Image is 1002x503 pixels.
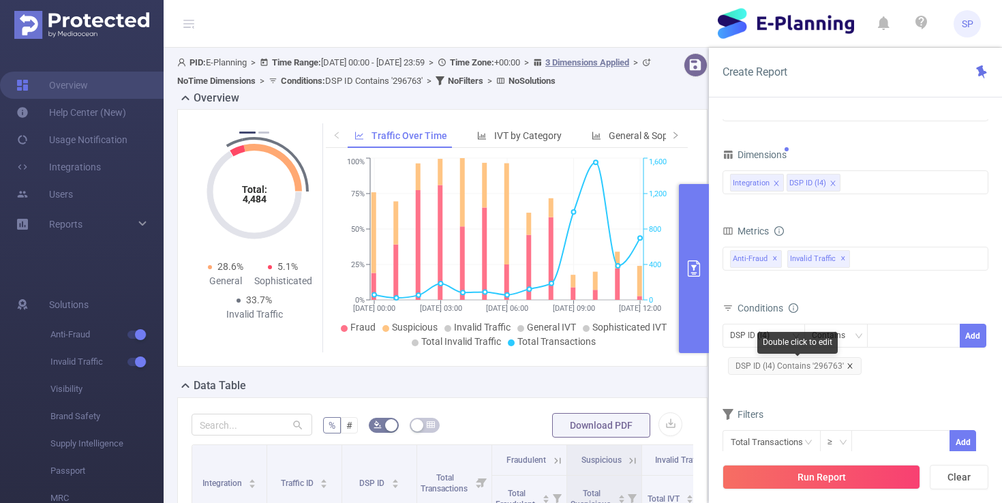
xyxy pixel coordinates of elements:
span: > [256,76,269,86]
i: icon: close [773,180,780,188]
span: Sophisticated IVT [592,322,667,333]
button: 1 [239,132,256,134]
span: 5.1% [277,261,298,272]
span: Invalid Traffic [787,250,850,268]
div: DSP ID (l4) [730,324,779,347]
tspan: 0% [355,296,365,305]
span: Invalid Traffic [50,348,164,376]
span: Suspicious [581,455,622,465]
tspan: 75% [351,189,365,198]
span: Suspicious [392,322,438,333]
div: General [197,274,254,288]
div: Sophisticated [254,274,312,288]
span: Dimensions [723,149,787,160]
i: icon: caret-up [320,477,328,481]
span: 33.7% [246,294,272,305]
button: Add [960,324,986,348]
i: icon: down [855,332,863,341]
span: > [520,57,533,67]
button: Add [950,430,976,454]
span: ✕ [772,251,778,267]
li: DSP ID (l4) [787,174,840,192]
u: 3 Dimensions Applied [545,57,629,67]
i: icon: caret-down [391,483,399,487]
span: > [483,76,496,86]
span: SP [962,10,973,37]
span: Integration [202,478,244,488]
i: icon: bar-chart [592,131,601,140]
div: ≥ [828,431,842,453]
b: PID: [189,57,206,67]
span: Traffic ID [281,478,316,488]
span: Solutions [49,291,89,318]
button: Download PDF [552,413,650,438]
tspan: 800 [649,225,661,234]
i: icon: caret-down [618,498,625,502]
tspan: [DATE] 12:00 [619,304,661,313]
span: Conditions [738,303,798,314]
span: Metrics [723,226,769,237]
tspan: Total: [242,184,267,195]
button: 2 [258,132,269,134]
tspan: 100% [347,158,365,167]
span: Brand Safety [50,403,164,430]
i: icon: info-circle [774,226,784,236]
tspan: 4,484 [243,194,267,204]
span: General IVT [527,322,576,333]
span: DSP ID [359,478,386,488]
i: icon: close [830,180,836,188]
span: Passport [50,457,164,485]
span: Total Transactions [517,336,596,347]
i: icon: table [427,421,435,429]
i: icon: user [177,58,189,67]
span: Filters [723,409,763,420]
button: Run Report [723,465,920,489]
div: Sort [686,493,694,501]
a: Integrations [16,153,101,181]
span: > [423,76,436,86]
div: Invalid Traffic [226,307,283,322]
tspan: 50% [351,225,365,234]
span: Anti-Fraud [730,250,782,268]
img: Protected Media [14,11,149,39]
span: ✕ [840,251,846,267]
tspan: 400 [649,260,661,269]
tspan: 1,200 [649,189,667,198]
span: Reports [49,219,82,230]
b: No Solutions [508,76,556,86]
i: icon: caret-down [320,483,328,487]
i: icon: caret-down [542,498,549,502]
tspan: [DATE] 00:00 [353,304,395,313]
i: icon: caret-up [542,493,549,497]
div: Sort [248,477,256,485]
b: No Time Dimensions [177,76,256,86]
span: Supply Intelligence [50,430,164,457]
i: icon: caret-down [249,483,256,487]
span: E-Planning [DATE] 00:00 - [DATE] 23:59 +00:00 [177,57,654,86]
i: icon: caret-down [686,498,694,502]
span: Fraud [350,322,376,333]
span: > [247,57,260,67]
div: Contains [812,324,855,347]
h2: Overview [194,90,239,106]
span: # [346,420,352,431]
i: icon: right [671,131,680,139]
div: Sort [618,493,626,501]
span: IVT by Category [494,130,562,141]
span: Invalid Traffic [454,322,511,333]
span: Total Transactions [421,473,470,493]
i: icon: info-circle [789,303,798,313]
a: Help Center (New) [16,99,126,126]
i: icon: close [847,363,853,369]
span: Fraudulent [506,455,546,465]
div: Sort [320,477,328,485]
b: No Filters [448,76,483,86]
i: icon: left [333,131,341,139]
b: Conditions : [281,76,325,86]
span: Visibility [50,376,164,403]
span: 28.6% [217,261,243,272]
span: > [425,57,438,67]
span: > [629,57,642,67]
span: DSP ID Contains '296763' [281,76,423,86]
i: icon: caret-up [249,477,256,481]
